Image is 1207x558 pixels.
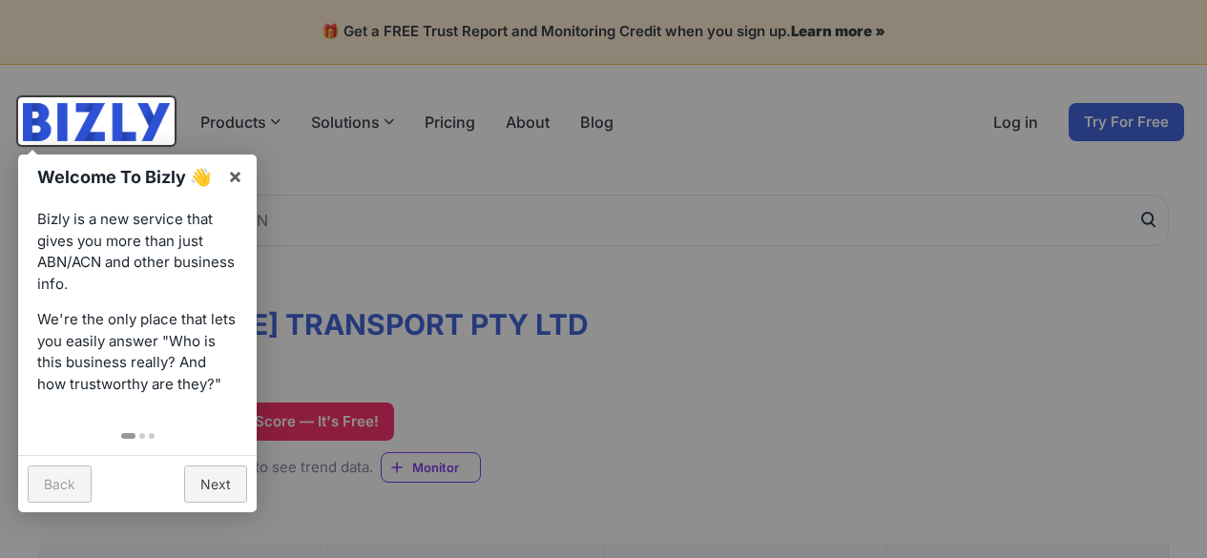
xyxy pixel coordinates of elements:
a: Back [28,465,92,503]
p: We're the only place that lets you easily answer "Who is this business really? And how trustworth... [37,309,238,395]
p: Bizly is a new service that gives you more than just ABN/ACN and other business info. [37,209,238,295]
a: × [214,155,257,197]
a: Next [184,465,247,503]
h1: Welcome To Bizly 👋 [37,164,218,190]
